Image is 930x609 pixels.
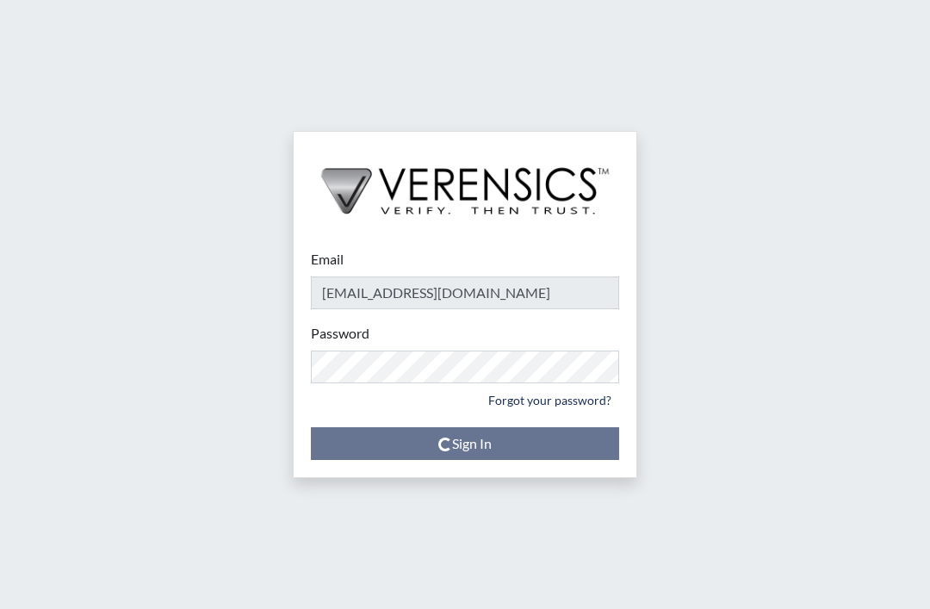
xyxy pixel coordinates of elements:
[311,427,619,460] button: Sign In
[311,277,619,309] input: Email
[294,132,636,232] img: logo-wide-black.2aad4157.png
[311,249,344,270] label: Email
[311,323,369,344] label: Password
[480,387,619,413] a: Forgot your password?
